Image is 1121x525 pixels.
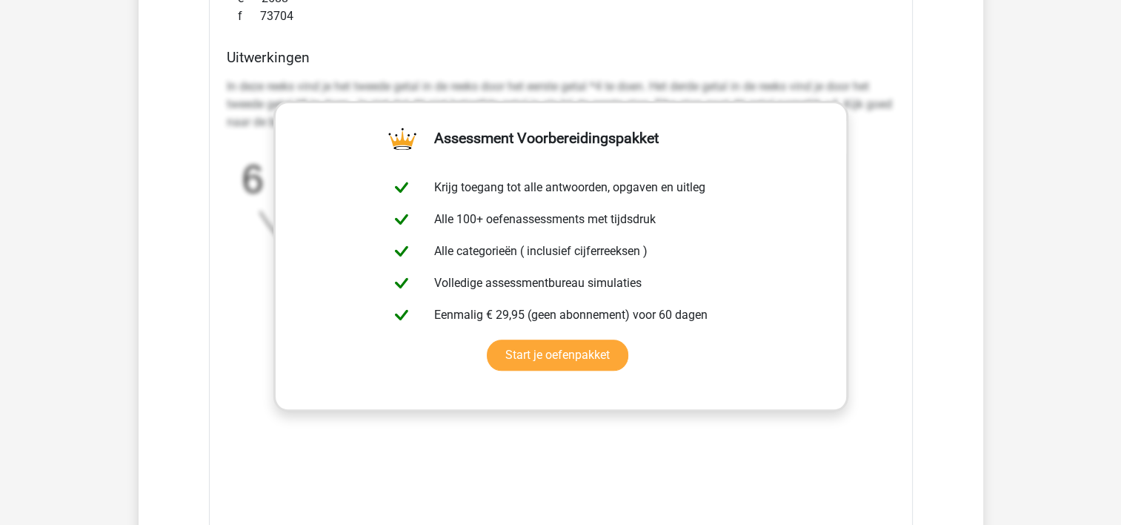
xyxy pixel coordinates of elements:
[227,49,895,66] h4: Uitwerkingen
[227,78,895,131] p: In deze reeks vind je het tweede getal in de reeks door het eerste getal *4 te doen. Het derde ge...
[227,7,895,25] div: 73704
[487,340,628,371] a: Start je oefenpakket
[238,7,260,25] span: f
[242,157,264,201] tspan: 6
